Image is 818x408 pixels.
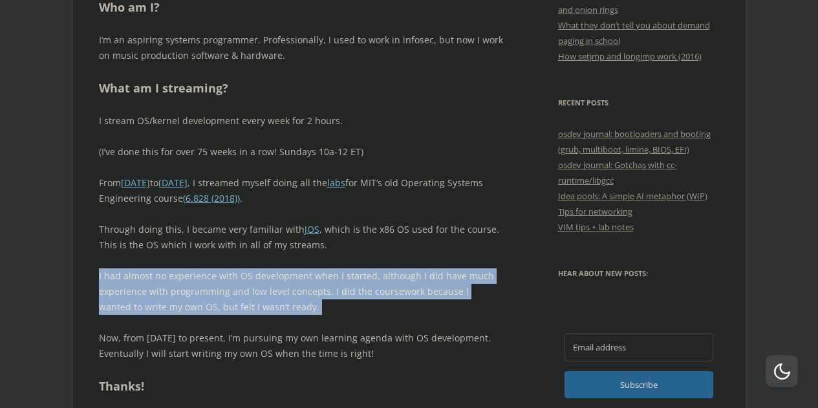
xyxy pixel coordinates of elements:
a: Idea pools: A simple AI metaphor (WIP) [558,190,707,202]
p: I had almost no experience with OS development when I started, although I did have much experienc... [99,268,503,315]
a: (6.828 (2018)) [183,192,240,204]
input: Email address [565,333,713,361]
a: osdev journal: Gotchas with cc-runtime/libgcc [558,159,677,186]
p: Through doing this, I became very familiar with , which is the x86 OS used for the course. This i... [99,222,503,253]
p: (I’ve done this for over 75 weeks in a row! Sundays 10a-12 ET) [99,144,503,160]
h2: Thanks! [99,377,503,396]
p: I stream OS/kernel development every week for 2 hours. [99,113,503,129]
h3: Recent Posts [558,95,720,111]
h2: What am I streaming? [99,79,503,98]
h3: Hear about new posts: [558,266,720,281]
a: Tips for networking [558,206,632,217]
a: osdev journal: bootloaders and booting (grub, multiboot, limine, BIOS, EFI) [558,128,711,155]
p: From to , I streamed myself doing all the for MIT’s old Operating Systems Engineering course . [99,175,503,206]
a: labs [327,177,345,189]
p: Now, from [DATE] to present, I’m pursuing my own learning agenda with OS development. Eventually ... [99,330,503,361]
a: [DATE] [121,177,150,189]
button: Subscribe [565,371,713,398]
a: How setjmp and longjmp work (2016) [558,50,702,62]
a: What they don’t tell you about demand paging in school [558,19,710,47]
a: VIM tips + lab notes [558,221,634,233]
a: [DATE] [158,177,188,189]
p: I’m an aspiring systems programmer. Professionally, I used to work in infosec, but now I work on ... [99,32,503,63]
a: JOS [305,223,319,235]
